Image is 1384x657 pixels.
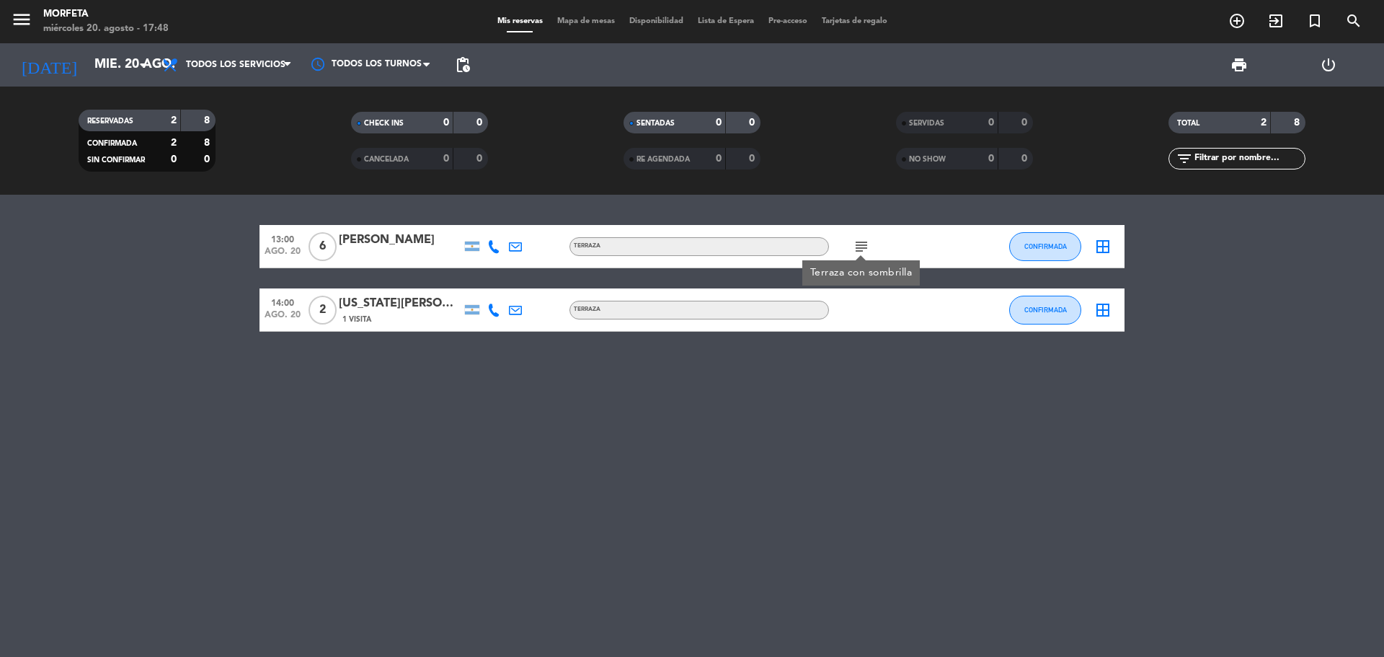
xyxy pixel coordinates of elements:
div: miércoles 20. agosto - 17:48 [43,22,169,36]
strong: 0 [476,118,485,128]
span: Mis reservas [490,17,550,25]
i: power_settings_new [1320,56,1337,74]
strong: 0 [204,154,213,164]
span: CONFIRMADA [87,140,137,147]
span: 13:00 [265,230,301,247]
strong: 0 [749,118,758,128]
span: CANCELADA [364,156,409,163]
span: TERRAZA [574,307,600,312]
strong: 0 [988,154,994,164]
i: add_circle_outline [1228,12,1246,30]
span: pending_actions [454,56,471,74]
span: RESERVADAS [87,118,133,125]
div: [US_STATE][PERSON_NAME] [339,294,461,313]
span: 2 [309,296,337,325]
div: [PERSON_NAME] [339,231,461,250]
div: LOG OUT [1284,43,1373,87]
i: arrow_drop_down [134,56,151,74]
i: search [1345,12,1362,30]
span: print [1230,56,1248,74]
span: 6 [309,232,337,261]
strong: 0 [988,118,994,128]
strong: 8 [1294,118,1303,128]
button: CONFIRMADA [1009,296,1081,325]
span: SENTADAS [636,120,675,127]
span: CONFIRMADA [1024,306,1067,314]
span: SERVIDAS [909,120,944,127]
span: Tarjetas de regalo [815,17,895,25]
i: [DATE] [11,49,87,81]
span: 1 Visita [342,314,371,325]
span: ago. 20 [265,310,301,327]
strong: 2 [1261,118,1267,128]
span: Todos los servicios [186,60,285,70]
i: menu [11,9,32,30]
i: exit_to_app [1267,12,1285,30]
strong: 0 [749,154,758,164]
span: RE AGENDADA [636,156,690,163]
span: TOTAL [1177,120,1199,127]
span: Disponibilidad [622,17,691,25]
input: Filtrar por nombre... [1193,151,1305,167]
strong: 8 [204,115,213,125]
span: Lista de Espera [691,17,761,25]
i: filter_list [1176,150,1193,167]
i: border_all [1094,301,1112,319]
i: border_all [1094,238,1112,255]
strong: 0 [716,154,722,164]
strong: 0 [443,118,449,128]
span: NO SHOW [909,156,946,163]
strong: 0 [476,154,485,164]
span: 14:00 [265,294,301,310]
span: Pre-acceso [761,17,815,25]
i: subject [853,238,870,255]
strong: 0 [1021,118,1030,128]
span: CHECK INS [364,120,404,127]
i: turned_in_not [1306,12,1323,30]
span: SIN CONFIRMAR [87,156,145,164]
div: Terraza con sombrilla [810,265,913,281]
button: menu [11,9,32,35]
div: Morfeta [43,7,169,22]
strong: 0 [1021,154,1030,164]
span: Mapa de mesas [550,17,622,25]
button: CONFIRMADA [1009,232,1081,261]
strong: 0 [716,118,722,128]
strong: 0 [171,154,177,164]
span: CONFIRMADA [1024,242,1067,250]
span: TERRAZA [574,243,600,249]
strong: 8 [204,138,213,148]
strong: 2 [171,138,177,148]
strong: 0 [443,154,449,164]
strong: 2 [171,115,177,125]
span: ago. 20 [265,247,301,263]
